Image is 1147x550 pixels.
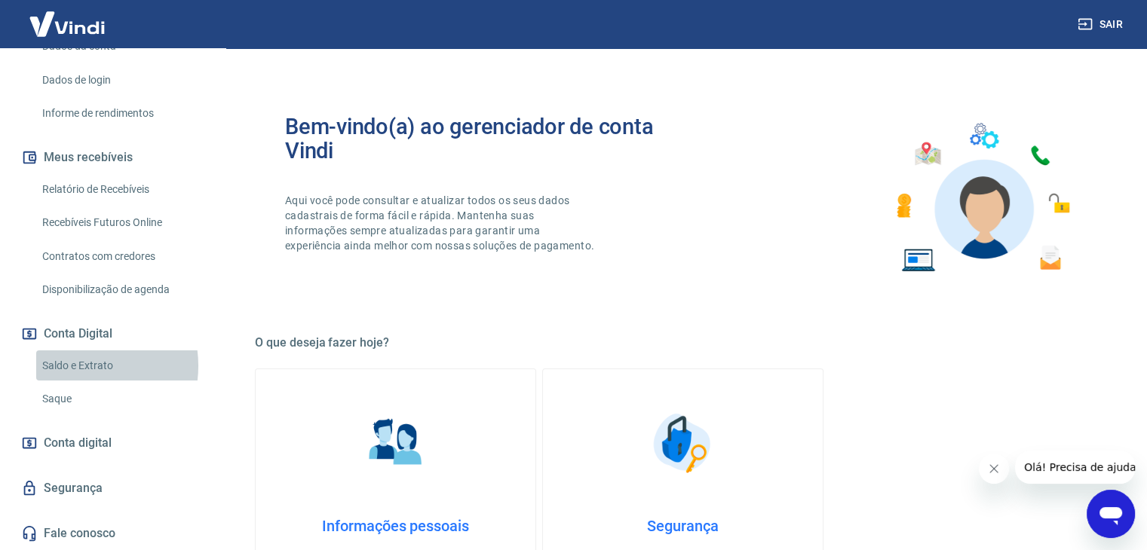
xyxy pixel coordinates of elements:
[44,432,112,454] span: Conta digital
[36,241,207,272] a: Contratos com credores
[18,141,207,174] button: Meus recebíveis
[36,350,207,381] a: Saldo e Extrato
[9,11,127,23] span: Olá! Precisa de ajuda?
[18,426,207,460] a: Conta digital
[36,98,207,129] a: Informe de rendimentos
[358,405,434,481] img: Informações pessoais
[280,517,511,535] h4: Informações pessoais
[18,517,207,550] a: Fale conosco
[36,174,207,205] a: Relatório de Recebíveis
[18,472,207,505] a: Segurança
[567,517,799,535] h4: Segurança
[36,207,207,238] a: Recebíveis Futuros Online
[285,115,683,163] h2: Bem-vindo(a) ao gerenciador de conta Vindi
[1015,451,1135,484] iframe: Mensagem da empresa
[646,405,721,481] img: Segurança
[36,65,207,96] a: Dados de login
[883,115,1081,281] img: Imagem de um avatar masculino com diversos icones exemplificando as funcionalidades do gerenciado...
[18,1,116,47] img: Vindi
[1087,490,1135,538] iframe: Botão para abrir a janela de mensagens
[979,454,1009,484] iframe: Fechar mensagem
[36,274,207,305] a: Disponibilização de agenda
[36,383,207,414] a: Saque
[255,335,1111,350] h5: O que deseja fazer hoje?
[18,317,207,350] button: Conta Digital
[285,193,597,253] p: Aqui você pode consultar e atualizar todos os seus dados cadastrais de forma fácil e rápida. Mant...
[1075,11,1129,38] button: Sair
